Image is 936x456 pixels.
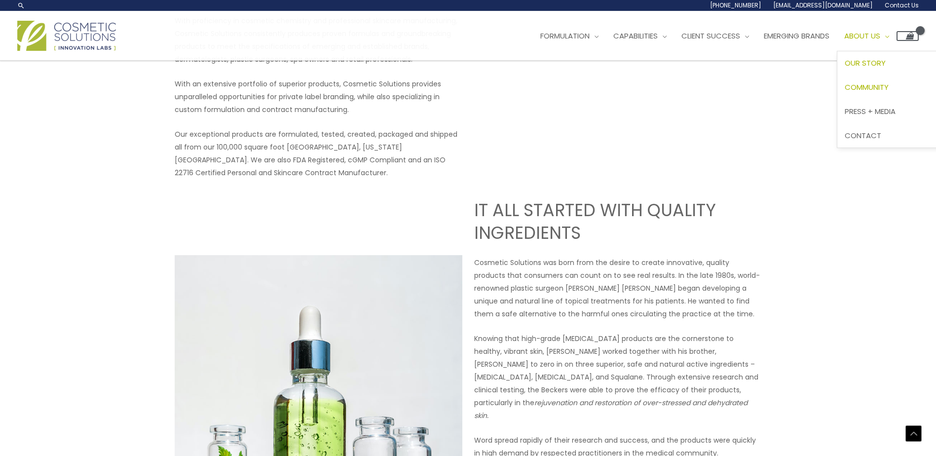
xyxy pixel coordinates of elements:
[474,332,762,422] p: Knowing that high-grade [MEDICAL_DATA] products are the cornerstone to healthy, vibrant skin, [PE...
[606,21,674,51] a: Capabilities
[17,1,25,9] a: Search icon link
[756,21,837,51] a: Emerging Brands
[764,31,829,41] span: Emerging Brands
[885,1,919,9] span: Contact Us
[525,21,919,51] nav: Site Navigation
[175,128,462,179] p: Our exceptional products are formulated, tested, created, packaged and shipped all from our 100,0...
[897,31,919,41] a: View Shopping Cart, empty
[845,130,881,141] span: Contact
[837,21,897,51] a: About Us
[674,21,756,51] a: Client Success
[474,398,748,420] em: rejuvenation and restoration of over-stressed and dehydrated skin.
[474,256,762,320] p: Cosmetic Solutions was born from the desire to create innovative, quality products that consumers...
[845,58,886,68] span: Our Story
[613,31,658,41] span: Capabilities
[845,82,889,92] span: Community
[474,199,762,244] h2: IT ALL STARTED WITH QUALITY INGREDIENTS
[681,31,740,41] span: Client Success
[175,77,462,116] p: With an extensive portfolio of superior products, Cosmetic Solutions provides unparalleled opport...
[533,21,606,51] a: Formulation
[540,31,590,41] span: Formulation
[17,21,116,51] img: Cosmetic Solutions Logo
[844,31,880,41] span: About Us
[773,1,873,9] span: [EMAIL_ADDRESS][DOMAIN_NAME]
[845,106,896,116] span: Press + Media
[710,1,761,9] span: [PHONE_NUMBER]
